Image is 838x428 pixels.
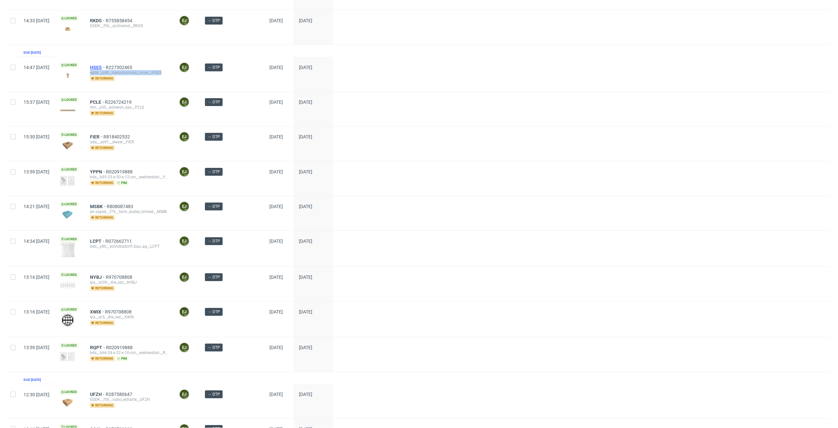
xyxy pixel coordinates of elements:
div: egdk__p48__nieruchomosci_msw__HSES [90,70,169,75]
figcaption: EJ [180,132,189,141]
span: [DATE] [299,18,312,23]
figcaption: EJ [180,307,189,316]
span: R020919888 [106,169,134,174]
div: ph-zapier__f79__farm_dudes_limited__MSBK [90,209,169,214]
span: [DATE] [299,169,312,174]
span: Locked [60,16,78,21]
span: → DTP [208,134,220,140]
a: NYBJ [90,275,106,280]
span: [DATE] [269,239,283,244]
a: UFZH [90,392,106,397]
span: returning [90,145,115,151]
span: 14:21 [DATE] [24,204,49,209]
span: → DTP [208,274,220,280]
span: → DTP [208,391,220,397]
span: [DATE] [299,309,312,314]
div: bds__b66-24-x-32-x-10-cm__wedressfair__RQPT [90,350,169,355]
a: RQPT [90,345,106,350]
span: → DTP [208,345,220,350]
a: XWIX [90,309,105,314]
span: [DATE] [299,65,312,70]
span: → DTP [208,204,220,209]
span: [DATE] [269,275,283,280]
img: version_two_editor_design [60,350,76,362]
span: returning [90,215,115,220]
span: Locked [60,167,78,172]
a: R020919888 [106,345,134,350]
div: bds__y80__schrobsdorff_bau_ag__LCPT [90,244,169,249]
span: [DATE] [299,204,312,209]
img: data [60,70,76,82]
div: Due [DATE] [24,50,41,55]
span: 13:59 [DATE] [24,169,49,174]
span: [DATE] [299,239,312,244]
span: returning [90,286,115,291]
a: LCPT [90,239,105,244]
span: → DTP [208,99,220,105]
span: returning [90,111,115,116]
span: pim [116,356,128,361]
figcaption: EJ [180,343,189,352]
img: version_two_editor_design.png [60,282,76,289]
span: [DATE] [269,134,283,139]
a: R970708808 [105,309,133,314]
figcaption: EJ [180,63,189,72]
a: R970708808 [106,275,134,280]
span: → DTP [208,309,220,315]
span: [DATE] [299,275,312,280]
span: [DATE] [269,169,283,174]
span: 13:59 [DATE] [24,345,49,350]
span: → DTP [208,169,220,175]
img: version_two_editor_design [60,174,76,186]
span: [DATE] [269,204,283,209]
a: MSBK [90,204,107,209]
figcaption: EJ [180,273,189,282]
span: returning [90,320,115,326]
span: Locked [60,97,78,102]
span: 13:16 [DATE] [24,309,49,314]
span: Locked [60,272,78,277]
span: [DATE] [269,392,283,397]
a: PCLE [90,99,105,105]
div: ada__as91__dwyer__FIER [90,139,169,145]
a: RKDS [90,18,106,23]
a: R818402532 [103,134,131,139]
img: version_two_editor_data [60,141,76,150]
a: FIER [90,134,103,139]
img: version_two_editor_design [60,242,76,258]
figcaption: EJ [180,16,189,25]
figcaption: EJ [180,202,189,211]
span: [DATE] [299,134,312,139]
span: Locked [60,62,78,68]
figcaption: EJ [180,237,189,246]
span: R808087483 [107,204,135,209]
span: [DATE] [269,99,283,105]
span: R072662711 [105,239,133,244]
span: [DATE] [299,345,312,350]
div: EGDK__f56__rubio_echarte__UFZH [90,397,169,402]
a: R287580647 [106,392,134,397]
span: R227302465 [106,65,134,70]
span: returning [90,180,115,186]
a: HSES [90,65,106,70]
span: [DATE] [299,99,312,105]
span: → DTP [208,18,220,24]
img: data [60,109,76,112]
a: R226724219 [105,99,133,105]
span: [DATE] [269,309,283,314]
div: ttm__x50__koheron_sas__PCLE [90,105,169,110]
span: R755858454 [106,18,134,23]
span: Locked [60,132,78,137]
span: YPPN [90,169,106,174]
span: 15:30 [DATE] [24,134,49,139]
div: EGDK__f56__archiwind__RKDS [90,23,169,28]
img: version_two_editor_data [60,210,76,219]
